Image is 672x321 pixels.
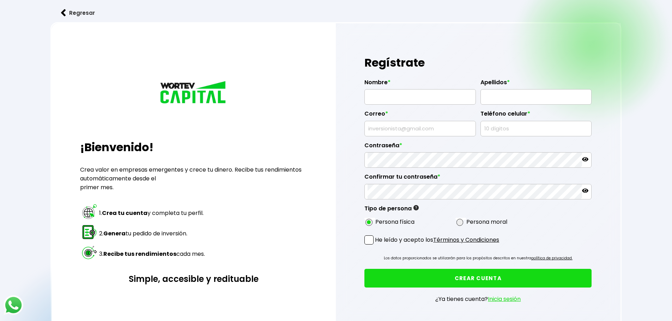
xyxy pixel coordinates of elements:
[81,244,98,261] img: paso 3
[364,79,476,89] label: Nombre
[364,269,592,288] button: CREAR CUENTA
[61,9,66,17] img: flecha izquierda
[99,203,205,223] td: 1. y completa tu perfil.
[364,52,592,73] h1: Regístrate
[368,121,473,136] input: inversionista@gmail.com
[81,203,98,220] img: paso 1
[484,121,589,136] input: 10 dígitos
[50,4,105,22] button: Regresar
[80,139,307,156] h2: ¡Bienvenido!
[81,224,98,240] img: paso 2
[158,80,229,106] img: logo_wortev_capital
[375,217,414,226] label: Persona física
[413,205,419,210] img: gfR76cHglkPwleuBLjWdxeZVvX9Wp6JBDmjRYY8JYDQn16A2ICN00zLTgIroGa6qie5tIuWH7V3AapTKqzv+oMZsGfMUqL5JM...
[364,142,592,153] label: Contraseña
[364,173,592,184] label: Confirmar tu contraseña
[80,165,307,192] p: Crea valor en empresas emergentes y crece tu dinero. Recibe tus rendimientos automáticamente desd...
[384,255,573,262] p: Los datos proporcionados se utilizarán para los propósitos descritos en nuestra
[99,223,205,243] td: 2. tu pedido de inversión.
[364,110,476,121] label: Correo
[433,236,499,244] a: Términos y Condiciones
[435,295,521,303] p: ¿Ya tienes cuenta?
[99,244,205,264] td: 3. cada mes.
[531,255,573,261] a: política de privacidad.
[488,295,521,303] a: Inicia sesión
[4,295,23,315] img: logos_whatsapp-icon.242b2217.svg
[480,110,592,121] label: Teléfono celular
[80,273,307,285] h3: Simple, accesible y redituable
[103,250,176,258] strong: Recibe tus rendimientos
[375,235,499,244] p: He leído y acepto los
[466,217,507,226] label: Persona moral
[50,4,622,22] a: flecha izquierdaRegresar
[103,229,126,237] strong: Genera
[480,79,592,89] label: Apellidos
[102,209,147,217] strong: Crea tu cuenta
[364,205,419,216] label: Tipo de persona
